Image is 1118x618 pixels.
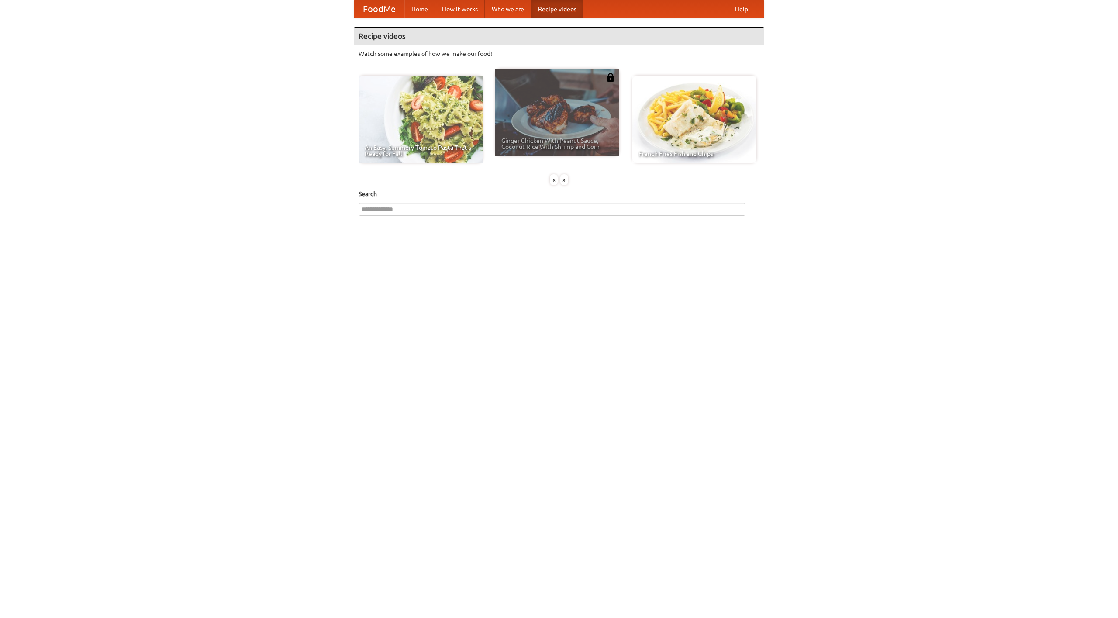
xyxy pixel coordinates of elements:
[354,28,764,45] h4: Recipe videos
[354,0,404,18] a: FoodMe
[404,0,435,18] a: Home
[359,190,759,198] h5: Search
[606,73,615,82] img: 483408.png
[728,0,755,18] a: Help
[485,0,531,18] a: Who we are
[531,0,583,18] a: Recipe videos
[632,76,756,163] a: French Fries Fish and Chips
[560,174,568,185] div: »
[435,0,485,18] a: How it works
[359,49,759,58] p: Watch some examples of how we make our food!
[359,76,483,163] a: An Easy, Summery Tomato Pasta That's Ready for Fall
[550,174,558,185] div: «
[365,145,476,157] span: An Easy, Summery Tomato Pasta That's Ready for Fall
[638,151,750,157] span: French Fries Fish and Chips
